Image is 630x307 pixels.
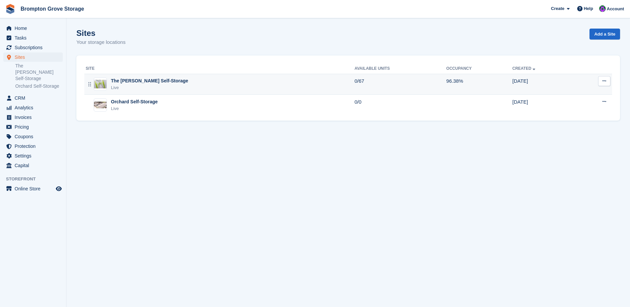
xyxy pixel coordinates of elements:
[446,63,512,74] th: Occupancy
[15,43,54,52] span: Subscriptions
[55,185,63,193] a: Preview store
[111,105,158,112] div: Live
[76,29,126,38] h1: Sites
[3,161,63,170] a: menu
[607,6,624,12] span: Account
[15,151,54,160] span: Settings
[512,74,576,95] td: [DATE]
[5,4,15,14] img: stora-icon-8386f47178a22dfd0bd8f6a31ec36ba5ce8667c1dd55bd0f319d3a0aa187defe.svg
[15,33,54,43] span: Tasks
[599,5,606,12] img: Jo Brock
[354,63,446,74] th: Available Units
[6,176,66,182] span: Storefront
[354,74,446,95] td: 0/67
[15,52,54,62] span: Sites
[15,142,54,151] span: Protection
[3,24,63,33] a: menu
[3,33,63,43] a: menu
[15,113,54,122] span: Invoices
[15,83,63,89] a: Orchard Self-Storage
[3,52,63,62] a: menu
[84,63,354,74] th: Site
[512,66,537,71] a: Created
[551,5,564,12] span: Create
[3,113,63,122] a: menu
[3,43,63,52] a: menu
[15,63,63,82] a: The [PERSON_NAME] Self-Storage
[3,184,63,193] a: menu
[584,5,593,12] span: Help
[76,39,126,46] p: Your storage locations
[15,122,54,132] span: Pricing
[111,98,158,105] div: Orchard Self-Storage
[3,93,63,103] a: menu
[94,102,107,109] img: Image of Orchard Self-Storage site
[3,142,63,151] a: menu
[3,132,63,141] a: menu
[15,184,54,193] span: Online Store
[18,3,87,14] a: Brompton Grove Storage
[512,95,576,115] td: [DATE]
[15,24,54,33] span: Home
[111,84,188,91] div: Live
[15,132,54,141] span: Coupons
[3,122,63,132] a: menu
[3,103,63,112] a: menu
[354,95,446,115] td: 0/0
[15,161,54,170] span: Capital
[446,74,512,95] td: 96.38%
[3,151,63,160] a: menu
[111,77,188,84] div: The [PERSON_NAME] Self-Storage
[94,80,107,88] img: Image of The Craggs Self-Storage site
[15,93,54,103] span: CRM
[589,29,620,40] a: Add a Site
[15,103,54,112] span: Analytics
